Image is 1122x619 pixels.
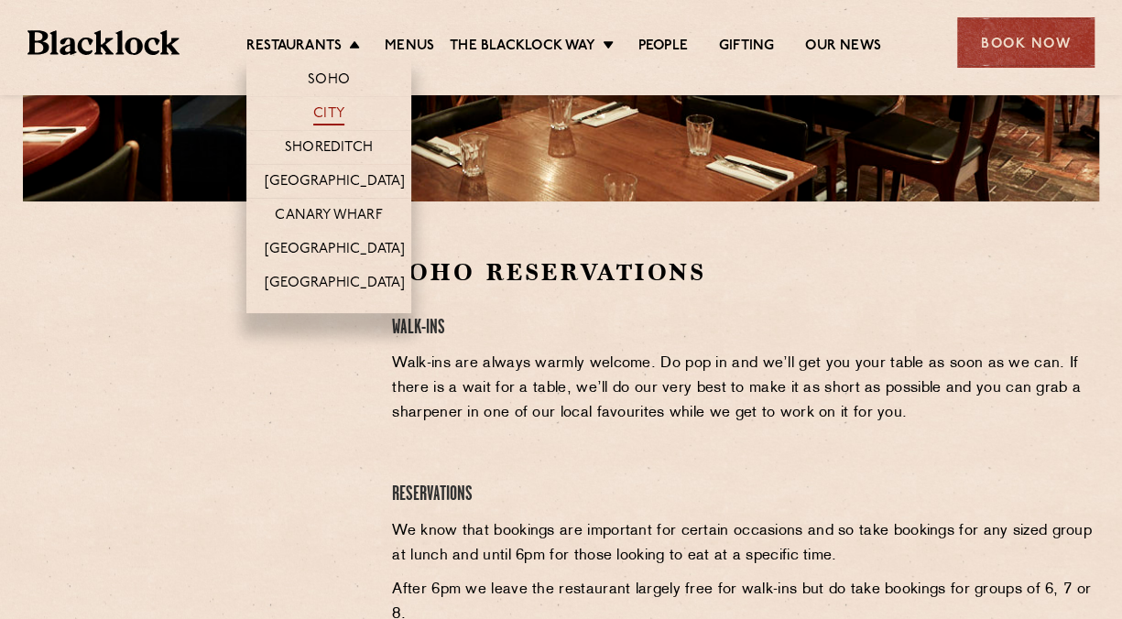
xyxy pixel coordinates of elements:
a: Shoreditch [285,139,373,159]
a: The Blacklock Way [450,38,594,58]
h4: Walk-Ins [392,316,1095,341]
a: Canary Wharf [275,207,382,227]
p: Walk-ins are always warmly welcome. Do pop in and we’ll get you your table as soon as we can. If ... [392,352,1095,426]
p: We know that bookings are important for certain occasions and so take bookings for any sized grou... [392,519,1095,569]
a: [GEOGRAPHIC_DATA] [265,173,405,193]
a: [GEOGRAPHIC_DATA] [265,275,405,295]
a: Our News [805,38,881,58]
h4: Reservations [392,483,1095,507]
a: [GEOGRAPHIC_DATA] [265,241,405,261]
a: Menus [385,38,434,58]
a: City [313,105,344,125]
iframe: OpenTable make booking widget [93,256,299,532]
a: People [638,38,688,58]
a: Soho [308,71,350,92]
a: Restaurants [246,38,342,58]
div: Book Now [957,17,1095,68]
a: Gifting [719,38,774,58]
img: BL_Textured_Logo-footer-cropped.svg [27,30,180,56]
h2: Soho Reservations [392,256,1095,288]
